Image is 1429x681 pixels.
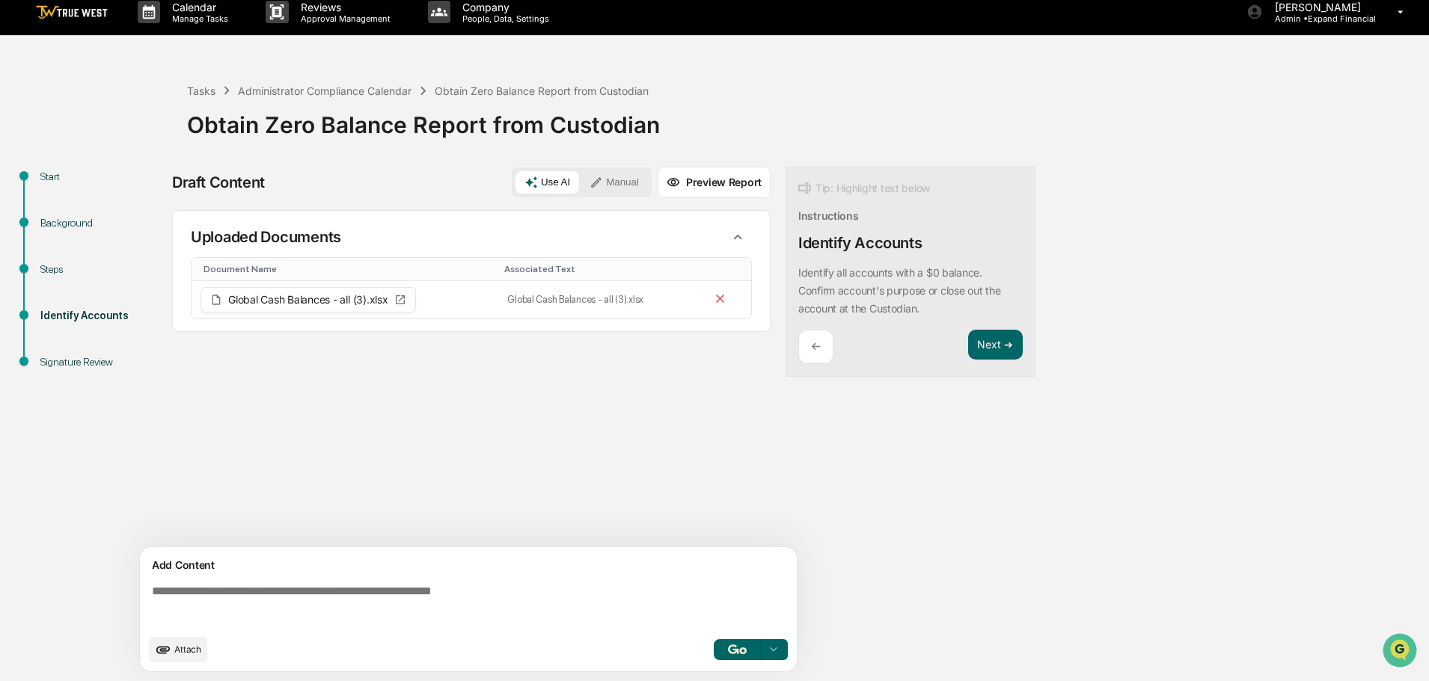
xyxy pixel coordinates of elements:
div: Tasks [187,84,215,97]
input: Clear [39,68,247,84]
div: Steps [40,262,163,277]
div: We're available if you need us! [51,129,189,141]
div: Start [40,169,163,185]
div: 🖐️ [15,190,27,202]
p: Approval Management [289,13,398,24]
button: Use AI [515,171,579,194]
button: Manual [581,171,648,194]
div: Instructions [798,209,859,222]
span: Global Cash Balances - all (3).xlsx [228,295,388,305]
p: Identify all accounts with a $0 balance. Confirm account's purpose or close out the account at th... [798,266,1000,315]
p: Admin • Expand Financial [1263,13,1376,24]
iframe: Open customer support [1381,632,1422,672]
td: Global Cash Balances - all (3).xlsx [498,281,701,318]
span: Pylon [149,253,181,265]
div: Signature Review [40,354,163,370]
div: Obtain Zero Balance Report from Custodian [435,84,649,97]
div: Identify Accounts [798,234,922,252]
div: Draft Content [172,173,265,191]
span: Data Lookup [30,217,94,232]
div: Background [40,215,163,231]
span: Preclearance [30,188,97,203]
p: Uploaded Documents [191,228,341,246]
p: ← [811,339,821,354]
p: Company [450,1,557,13]
p: Reviews [289,1,398,13]
div: Start new chat [51,114,245,129]
div: Obtain Zero Balance Report from Custodian [187,99,1422,138]
div: Tip: Highlight text below [798,179,930,197]
div: Toggle SortBy [204,264,492,274]
button: Next ➔ [968,330,1023,360]
img: logo [36,5,108,19]
img: Go [728,644,746,654]
div: 🔎 [15,218,27,230]
a: 🖐️Preclearance [9,182,102,209]
div: Identify Accounts [40,308,163,324]
img: 1746055101610-c473b297-6a78-478c-a979-82029cc54cd1 [15,114,42,141]
span: Attestations [123,188,186,203]
div: Administrator Compliance Calendar [238,84,411,97]
button: Start new chat [254,119,272,137]
p: Calendar [160,1,236,13]
div: Add Content [149,556,788,574]
button: Preview Report [658,167,771,198]
p: How can we help? [15,31,272,55]
p: [PERSON_NAME] [1263,1,1376,13]
p: People, Data, Settings [450,13,557,24]
button: Go [714,639,762,660]
div: 🗄️ [108,190,120,202]
div: Toggle SortBy [504,264,695,274]
button: upload document [149,637,207,662]
button: Remove file [710,289,730,311]
a: Powered byPylon [105,253,181,265]
p: Manage Tasks [160,13,236,24]
span: Attach [174,644,201,655]
a: 🔎Data Lookup [9,211,100,238]
a: 🗄️Attestations [102,182,192,209]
